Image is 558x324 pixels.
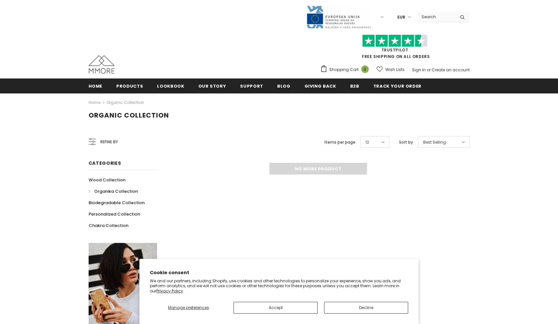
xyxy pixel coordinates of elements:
[277,83,291,89] span: Blog
[94,188,138,194] span: Organika Collection
[361,65,369,73] span: 0
[324,139,355,146] label: Items per page
[116,83,143,89] span: Products
[320,37,470,59] span: FREE SHIPPING ON ALL ORDERS
[277,78,291,93] a: Blog
[89,111,169,120] span: Organic Collection
[89,160,121,166] span: Categories
[157,78,184,93] a: Lookbook
[427,67,431,73] span: or
[306,14,371,20] a: Javni Razpis
[412,67,426,73] a: Sign In
[373,83,422,89] span: Track your order
[350,78,359,93] a: B2B
[89,55,115,74] img: MMORE Cases
[89,200,145,206] span: Biodegradable Collection
[198,83,226,89] span: Our Story
[89,197,145,208] a: Biodegradable Collection
[89,222,128,229] span: Chakra Collection
[89,186,138,197] a: Organika Collection
[89,208,140,220] a: Personalized Collection
[305,78,336,93] a: Giving back
[107,100,144,105] a: Organic Collection
[365,139,369,146] span: 12
[168,305,209,310] span: Manage preferences
[240,78,263,93] a: support
[399,139,413,146] label: Sort by
[377,64,405,75] a: Wish Lists
[350,83,359,89] span: B2B
[324,302,408,314] button: Decline
[385,66,405,73] span: Wish Lists
[150,269,408,276] h2: Cookie consent
[306,5,371,29] img: Javni Razpis
[305,83,336,89] span: Giving back
[234,302,318,314] button: Accept
[240,83,263,89] span: support
[423,139,446,146] span: Best Selling
[89,174,125,186] a: Wood Collection
[373,78,422,93] a: Track your order
[381,47,408,53] a: Trustpilot
[156,288,183,294] a: Privacy Policy
[320,65,372,75] a: Shopping Cart 0
[89,78,103,93] a: Home
[89,99,100,106] a: Home
[397,14,405,21] span: EUR
[100,138,118,146] span: Refine by
[150,302,227,314] button: Manage preferences
[89,83,103,89] span: Home
[432,67,470,73] a: Create an account
[116,78,143,93] a: Products
[150,278,408,294] p: We and our partners, including Shopify, use cookies and other technologies to personalize your ex...
[198,78,226,93] a: Our Story
[418,12,455,21] input: Search Site
[89,211,140,217] span: Personalized Collection
[89,177,125,183] span: Wood Collection
[157,83,184,89] span: Lookbook
[89,220,128,231] a: Chakra Collection
[362,35,427,47] img: Trust Pilot Stars
[329,66,359,73] span: Shopping Cart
